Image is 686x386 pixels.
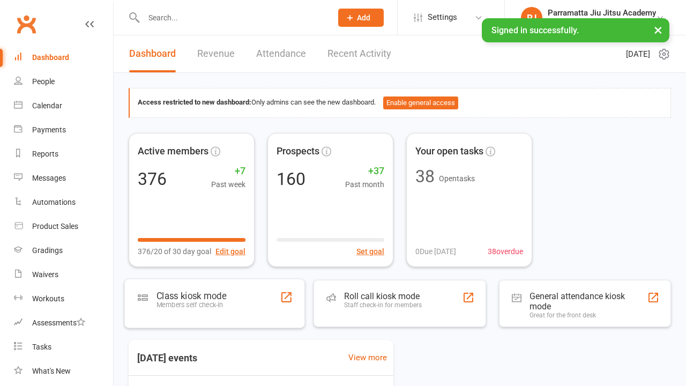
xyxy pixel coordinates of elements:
[138,144,208,159] span: Active members
[156,301,226,309] div: Members self check-in
[138,246,211,257] span: 376/20 of 30 day goal
[14,190,113,214] a: Automations
[32,222,78,231] div: Product Sales
[32,294,64,303] div: Workouts
[14,263,113,287] a: Waivers
[156,290,226,301] div: Class kiosk mode
[14,335,113,359] a: Tasks
[14,239,113,263] a: Gradings
[32,270,58,279] div: Waivers
[14,70,113,94] a: People
[345,179,384,190] span: Past month
[548,8,656,18] div: Parramatta Jiu Jitsu Academy
[14,46,113,70] a: Dashboard
[14,287,113,311] a: Workouts
[530,291,647,311] div: General attendance kiosk mode
[491,25,579,35] span: Signed in successfully.
[14,311,113,335] a: Assessments
[129,35,176,72] a: Dashboard
[14,359,113,383] a: What's New
[32,101,62,110] div: Calendar
[138,96,662,109] div: Only admins can see the new dashboard.
[13,11,40,38] a: Clubworx
[256,35,306,72] a: Attendance
[32,77,55,86] div: People
[327,35,391,72] a: Recent Activity
[277,170,305,188] div: 160
[344,301,422,309] div: Staff check-in for members
[415,144,483,159] span: Your open tasks
[530,311,647,319] div: Great for the front desk
[357,13,370,22] span: Add
[14,214,113,239] a: Product Sales
[415,168,435,185] div: 38
[32,53,69,62] div: Dashboard
[439,174,475,183] span: Open tasks
[32,343,51,351] div: Tasks
[32,198,76,206] div: Automations
[348,351,387,364] a: View more
[383,96,458,109] button: Enable general access
[548,18,656,27] div: Parramatta Jiu Jitsu Academy
[32,367,71,375] div: What's New
[211,179,245,190] span: Past week
[277,144,319,159] span: Prospects
[14,94,113,118] a: Calendar
[32,150,58,158] div: Reports
[14,118,113,142] a: Payments
[211,164,245,179] span: +7
[488,246,523,257] span: 38 overdue
[345,164,384,179] span: +37
[32,174,66,182] div: Messages
[338,9,384,27] button: Add
[521,7,542,28] div: PJ
[626,48,650,61] span: [DATE]
[32,318,85,327] div: Assessments
[356,246,384,257] button: Set goal
[14,166,113,190] a: Messages
[138,98,251,106] strong: Access restricted to new dashboard:
[32,246,63,255] div: Gradings
[428,5,457,29] span: Settings
[197,35,235,72] a: Revenue
[215,246,245,257] button: Edit goal
[14,142,113,166] a: Reports
[140,10,324,25] input: Search...
[648,18,668,41] button: ×
[129,348,206,368] h3: [DATE] events
[138,170,167,188] div: 376
[32,125,66,134] div: Payments
[344,291,422,301] div: Roll call kiosk mode
[415,246,456,257] span: 0 Due [DATE]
